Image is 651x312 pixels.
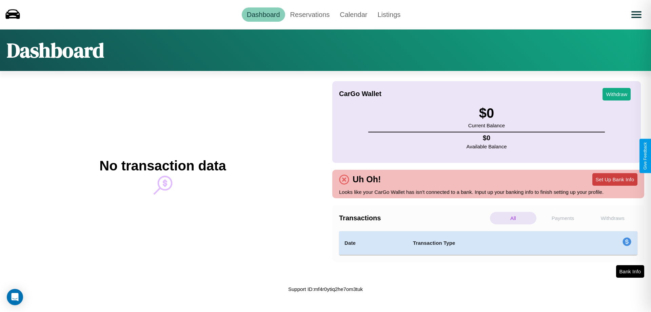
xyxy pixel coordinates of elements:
button: Withdraw [603,88,631,100]
h4: Uh Oh! [349,175,384,184]
p: Current Balance [468,121,505,130]
table: simple table [339,231,637,255]
p: Withdraws [589,212,636,224]
p: All [490,212,536,224]
h1: Dashboard [7,36,104,64]
h4: Date [344,239,402,247]
h2: No transaction data [99,158,226,173]
button: Bank Info [616,265,644,278]
h4: Transactions [339,214,488,222]
button: Open menu [627,5,646,24]
div: Give Feedback [643,142,648,170]
p: Available Balance [467,142,507,151]
div: Open Intercom Messenger [7,289,23,305]
p: Looks like your CarGo Wallet has isn't connected to a bank. Input up your banking info to finish ... [339,187,637,197]
button: Set Up Bank Info [592,173,637,186]
p: Payments [540,212,586,224]
a: Listings [372,7,406,22]
h4: Transaction Type [413,239,567,247]
h3: $ 0 [468,106,505,121]
a: Calendar [335,7,372,22]
a: Dashboard [242,7,285,22]
h4: CarGo Wallet [339,90,381,98]
a: Reservations [285,7,335,22]
h4: $ 0 [467,134,507,142]
p: Support ID: mf4r0ytiq2he7om3tuk [288,285,363,294]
